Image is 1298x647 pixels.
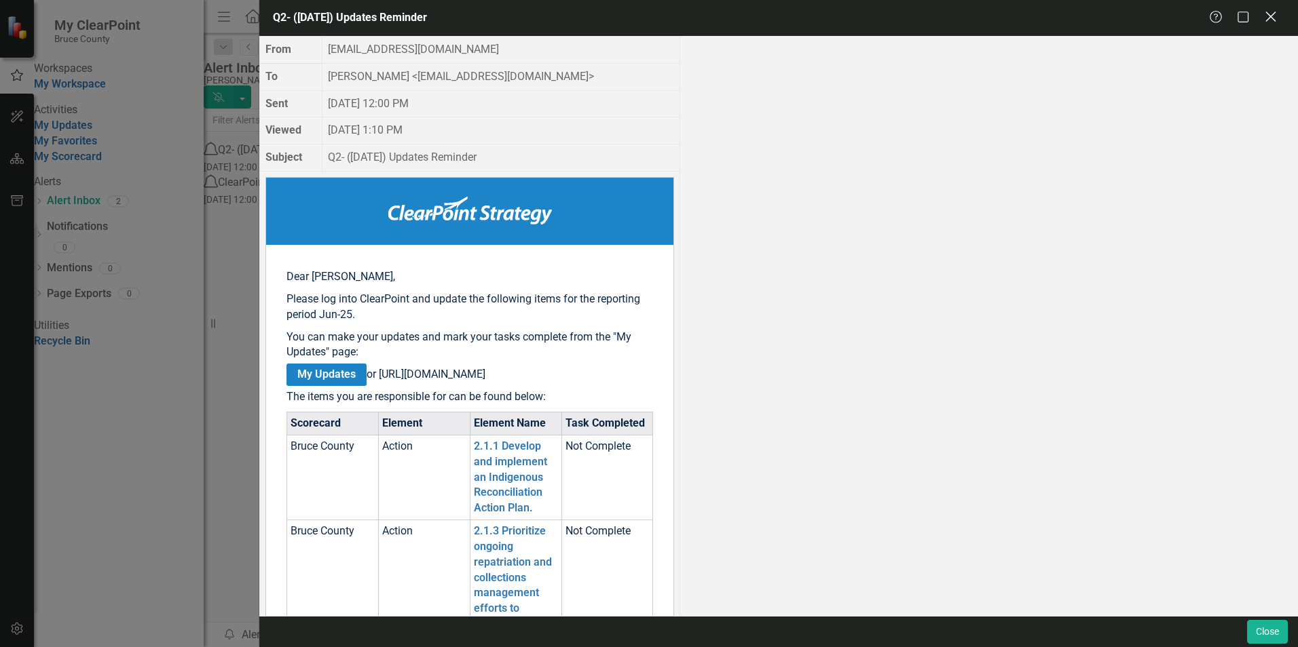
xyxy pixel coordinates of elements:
[286,389,653,405] p: The items you are responsible for can be found below:
[273,11,427,24] span: Q2- ([DATE]) Updates Reminder
[379,435,470,519] td: Action
[286,269,653,285] p: Dear [PERSON_NAME],
[322,144,680,172] td: Q2- ([DATE]) Updates Reminder
[260,144,322,172] th: Subject
[286,367,653,383] p: or [URL][DOMAIN_NAME]
[412,70,418,83] span: <
[322,117,680,144] td: [DATE] 1:10 PM
[322,36,680,63] td: [EMAIL_ADDRESS][DOMAIN_NAME]
[286,364,367,386] a: My Updates
[1247,620,1288,644] button: Close
[287,412,379,435] th: Scorecard
[474,439,547,514] a: 2.1.1 Develop and implement an Indigenous Reconciliation Action Plan.
[286,330,653,361] p: You can make your updates and mark your tasks complete from the "My Updates" page:
[286,292,653,323] p: Please log into ClearPoint and update the following items for the reporting period Jun-25.
[589,70,594,83] span: >
[388,197,552,224] img: ClearPoint Strategy
[260,117,322,144] th: Viewed
[561,435,653,519] td: Not Complete
[379,412,470,435] th: Element
[260,63,322,90] th: To
[322,63,680,90] td: [PERSON_NAME] [EMAIL_ADDRESS][DOMAIN_NAME]
[287,435,379,519] td: Bruce County
[561,412,653,435] th: Task Completed
[470,412,561,435] th: Element Name
[322,90,680,117] td: [DATE] 12:00 PM
[260,36,322,63] th: From
[260,90,322,117] th: Sent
